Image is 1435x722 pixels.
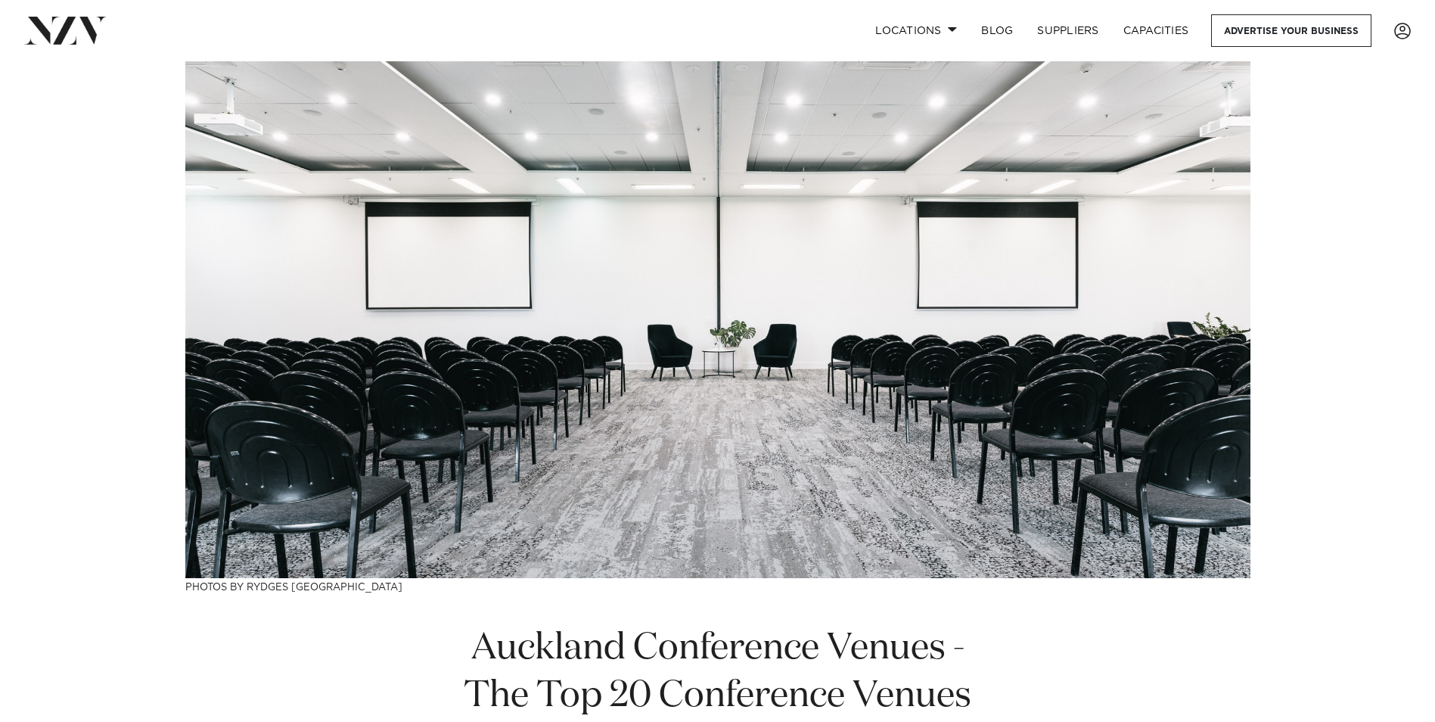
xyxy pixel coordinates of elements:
[185,578,1250,594] h3: Photos by Rydges [GEOGRAPHIC_DATA]
[1111,14,1201,47] a: Capacities
[24,17,107,44] img: nzv-logo.png
[863,14,969,47] a: Locations
[185,61,1250,578] img: Auckland Conference Venues - The Top 20 Conference Venues
[1025,14,1110,47] a: SUPPLIERS
[459,625,977,720] h1: Auckland Conference Venues - The Top 20 Conference Venues
[1211,14,1371,47] a: Advertise your business
[969,14,1025,47] a: BLOG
